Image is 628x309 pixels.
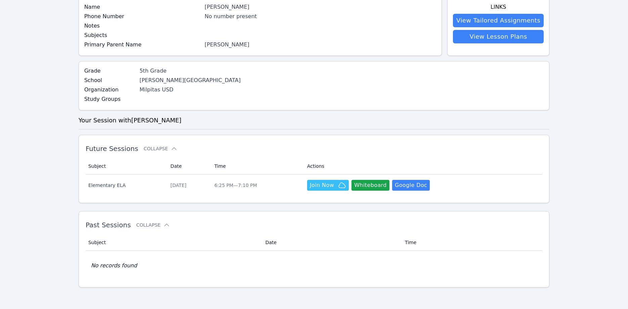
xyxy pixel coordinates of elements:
[351,180,389,191] button: Whiteboard
[79,116,550,125] h3: Your Session with [PERSON_NAME]
[86,251,543,280] td: No records found
[139,67,241,75] div: 5th Grade
[261,234,401,251] th: Date
[205,12,436,21] div: No number present
[84,3,201,11] label: Name
[84,12,201,21] label: Phone Number
[392,180,430,191] a: Google Doc
[303,158,542,175] th: Actions
[84,67,136,75] label: Grade
[307,180,349,191] button: Join Now
[170,182,206,189] div: [DATE]
[310,181,334,189] span: Join Now
[139,76,241,84] div: [PERSON_NAME][GEOGRAPHIC_DATA]
[86,145,138,153] span: Future Sessions
[214,183,257,188] span: 6:25 PM — 7:10 PM
[210,158,303,175] th: Time
[143,145,177,152] button: Collapse
[86,221,131,229] span: Past Sessions
[84,95,136,103] label: Study Groups
[453,3,544,11] h4: Links
[453,14,544,27] a: View Tailored Assignments
[84,41,201,49] label: Primary Parent Name
[205,3,436,11] div: [PERSON_NAME]
[453,30,544,43] a: View Lesson Plans
[84,76,136,84] label: School
[86,175,543,196] tr: Elementary ELA[DATE]6:25 PM—7:10 PMJoin NowWhiteboardGoogle Doc
[86,158,167,175] th: Subject
[84,31,201,39] label: Subjects
[136,222,170,228] button: Collapse
[401,234,542,251] th: Time
[86,234,261,251] th: Subject
[166,158,210,175] th: Date
[88,182,163,189] span: Elementary ELA
[139,86,241,94] div: Milpitas USD
[205,41,436,49] div: [PERSON_NAME]
[84,86,136,94] label: Organization
[84,22,201,30] label: Notes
